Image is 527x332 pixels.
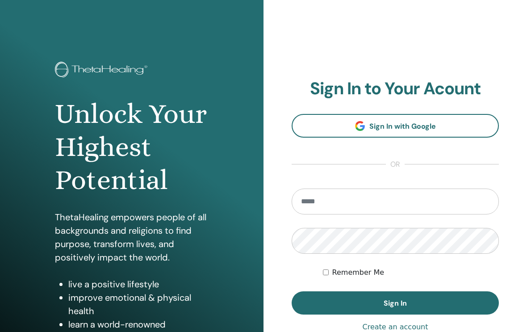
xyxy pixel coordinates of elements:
[55,210,208,264] p: ThetaHealing empowers people of all backgrounds and religions to find purpose, transform lives, a...
[292,291,499,315] button: Sign In
[332,267,385,278] label: Remember Me
[386,159,405,170] span: or
[55,97,208,197] h1: Unlock Your Highest Potential
[369,122,436,131] span: Sign In with Google
[323,267,499,278] div: Keep me authenticated indefinitely or until I manually logout
[292,114,499,138] a: Sign In with Google
[384,298,407,308] span: Sign In
[68,291,208,318] li: improve emotional & physical health
[292,79,499,99] h2: Sign In to Your Acount
[68,277,208,291] li: live a positive lifestyle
